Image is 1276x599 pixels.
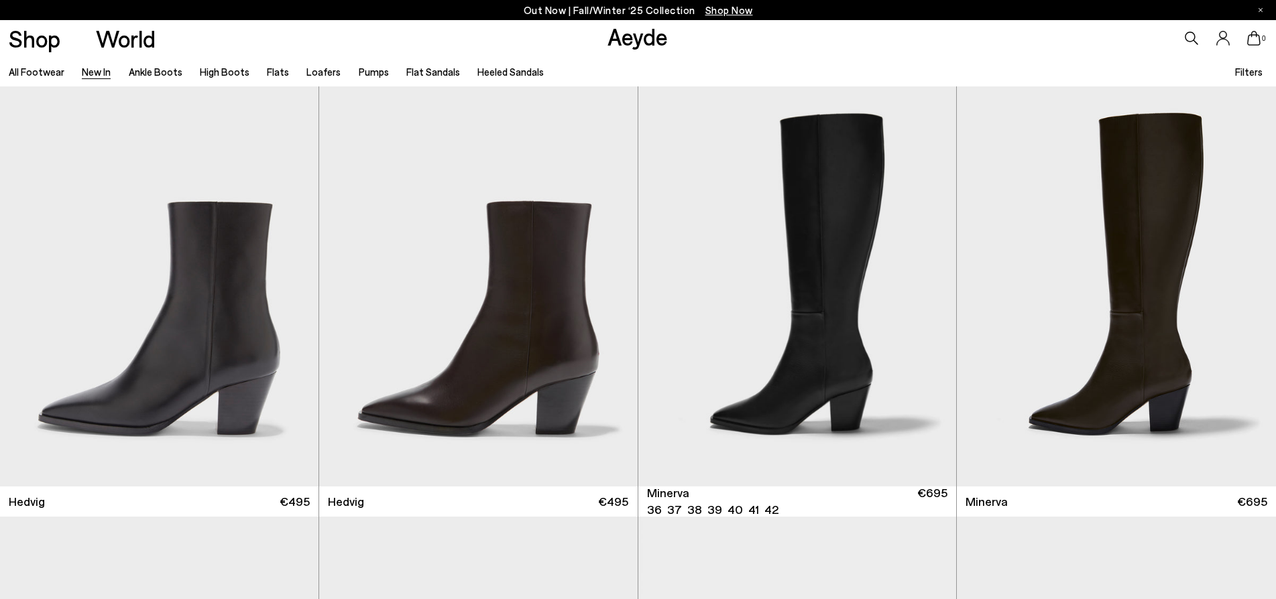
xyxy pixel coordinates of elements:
[638,86,957,486] a: Next slide Previous slide
[96,27,156,50] a: World
[319,486,638,517] a: Hedvig €495
[598,493,628,510] span: €495
[9,27,60,50] a: Shop
[647,501,662,518] li: 36
[200,66,249,78] a: High Boots
[728,501,743,518] li: 40
[1237,493,1267,510] span: €695
[267,66,289,78] a: Flats
[280,493,310,510] span: €495
[917,484,947,518] span: €695
[705,4,753,16] span: Navigate to /collections/new-in
[129,66,182,78] a: Ankle Boots
[1261,35,1267,42] span: 0
[359,66,389,78] a: Pumps
[9,66,64,78] a: All Footwear
[406,66,460,78] a: Flat Sandals
[687,501,702,518] li: 38
[638,86,957,486] div: 1 / 6
[957,86,1276,486] img: Minerva High Cowboy Boots
[638,86,957,486] img: Minerva High Cowboy Boots
[1235,66,1263,78] span: Filters
[667,501,682,518] li: 37
[477,66,544,78] a: Heeled Sandals
[764,501,778,518] li: 42
[1247,31,1261,46] a: 0
[82,66,111,78] a: New In
[319,86,638,486] img: Hedvig Cowboy Ankle Boots
[607,22,668,50] a: Aeyde
[328,493,364,510] span: Hedvig
[957,486,1276,517] a: Minerva €695
[647,501,774,518] ul: variant
[966,493,1008,510] span: Minerva
[524,2,753,19] p: Out Now | Fall/Winter ‘25 Collection
[647,484,689,501] span: Minerva
[306,66,341,78] a: Loafers
[638,486,957,517] a: Minerva 36 37 38 39 40 41 42 €695
[707,501,722,518] li: 39
[748,501,759,518] li: 41
[9,493,45,510] span: Hedvig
